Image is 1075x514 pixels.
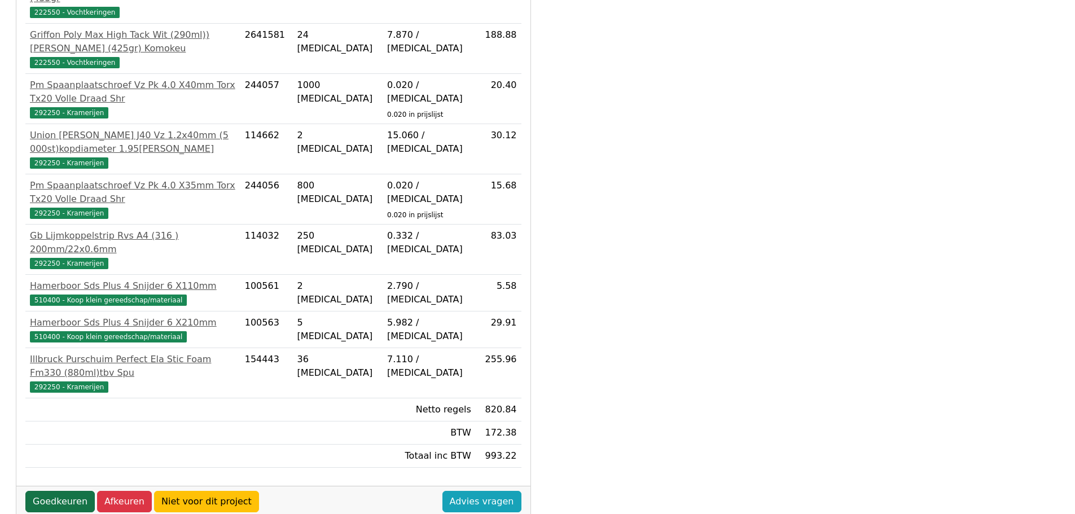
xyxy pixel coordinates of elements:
div: 0.020 / [MEDICAL_DATA] [387,78,471,106]
span: 292250 - Kramerijen [30,107,108,118]
a: Hamerboor Sds Plus 4 Snijder 6 X110mm510400 - Koop klein gereedschap/materiaal [30,279,236,306]
td: 244056 [240,174,293,225]
td: 244057 [240,74,293,124]
a: Afkeuren [97,491,152,512]
div: Pm Spaanplaatschroef Vz Pk 4.0 X40mm Torx Tx20 Volle Draad Shr [30,78,236,106]
div: 2.790 / [MEDICAL_DATA] [387,279,471,306]
sub: 0.020 in prijslijst [387,211,443,219]
div: 5.982 / [MEDICAL_DATA] [387,316,471,343]
td: 993.22 [476,445,521,468]
div: Griffon Poly Max High Tack Wit (290ml))[PERSON_NAME] (425gr) Komokeu [30,28,236,55]
a: Griffon Poly Max High Tack Wit (290ml))[PERSON_NAME] (425gr) Komokeu222550 - Vochtkeringen [30,28,236,69]
div: 7.870 / [MEDICAL_DATA] [387,28,471,55]
div: Hamerboor Sds Plus 4 Snijder 6 X110mm [30,279,236,293]
div: 36 [MEDICAL_DATA] [297,353,378,380]
span: 292250 - Kramerijen [30,157,108,169]
td: BTW [383,421,476,445]
div: Gb Lijmkoppelstrip Rvs A4 (316 ) 200mm/22x0.6mm [30,229,236,256]
a: Union [PERSON_NAME] J40 Vz 1.2x40mm (5 000st)kopdiameter 1.95[PERSON_NAME]292250 - Kramerijen [30,129,236,169]
td: 114662 [240,124,293,174]
td: 172.38 [476,421,521,445]
div: Hamerboor Sds Plus 4 Snijder 6 X210mm [30,316,236,330]
td: 83.03 [476,225,521,275]
td: Totaal inc BTW [383,445,476,468]
div: 15.060 / [MEDICAL_DATA] [387,129,471,156]
span: 510400 - Koop klein gereedschap/materiaal [30,331,187,342]
div: Union [PERSON_NAME] J40 Vz 1.2x40mm (5 000st)kopdiameter 1.95[PERSON_NAME] [30,129,236,156]
td: 30.12 [476,124,521,174]
td: 188.88 [476,24,521,74]
td: 29.91 [476,311,521,348]
div: 0.020 / [MEDICAL_DATA] [387,179,471,206]
span: 222550 - Vochtkeringen [30,7,120,18]
div: 0.332 / [MEDICAL_DATA] [387,229,471,256]
span: 222550 - Vochtkeringen [30,57,120,68]
td: 255.96 [476,348,521,398]
a: Pm Spaanplaatschroef Vz Pk 4.0 X35mm Torx Tx20 Volle Draad Shr292250 - Kramerijen [30,179,236,219]
a: Illbruck Purschuim Perfect Ela Stic Foam Fm330 (880ml)tbv Spu292250 - Kramerijen [30,353,236,393]
a: Niet voor dit project [154,491,259,512]
td: 15.68 [476,174,521,225]
span: 292250 - Kramerijen [30,208,108,219]
td: 100563 [240,311,293,348]
a: Pm Spaanplaatschroef Vz Pk 4.0 X40mm Torx Tx20 Volle Draad Shr292250 - Kramerijen [30,78,236,119]
span: 292250 - Kramerijen [30,258,108,269]
div: 800 [MEDICAL_DATA] [297,179,378,206]
a: Hamerboor Sds Plus 4 Snijder 6 X210mm510400 - Koop klein gereedschap/materiaal [30,316,236,343]
td: 820.84 [476,398,521,421]
td: 114032 [240,225,293,275]
span: 292250 - Kramerijen [30,381,108,393]
span: 510400 - Koop klein gereedschap/materiaal [30,295,187,306]
td: 154443 [240,348,293,398]
td: 2641581 [240,24,293,74]
td: 5.58 [476,275,521,311]
div: 2 [MEDICAL_DATA] [297,129,378,156]
div: Pm Spaanplaatschroef Vz Pk 4.0 X35mm Torx Tx20 Volle Draad Shr [30,179,236,206]
div: Illbruck Purschuim Perfect Ela Stic Foam Fm330 (880ml)tbv Spu [30,353,236,380]
td: 100561 [240,275,293,311]
a: Advies vragen [442,491,521,512]
a: Goedkeuren [25,491,95,512]
td: Netto regels [383,398,476,421]
div: 7.110 / [MEDICAL_DATA] [387,353,471,380]
a: Gb Lijmkoppelstrip Rvs A4 (316 ) 200mm/22x0.6mm292250 - Kramerijen [30,229,236,270]
div: 24 [MEDICAL_DATA] [297,28,378,55]
div: 2 [MEDICAL_DATA] [297,279,378,306]
sub: 0.020 in prijslijst [387,111,443,118]
div: 250 [MEDICAL_DATA] [297,229,378,256]
div: 1000 [MEDICAL_DATA] [297,78,378,106]
td: 20.40 [476,74,521,124]
div: 5 [MEDICAL_DATA] [297,316,378,343]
